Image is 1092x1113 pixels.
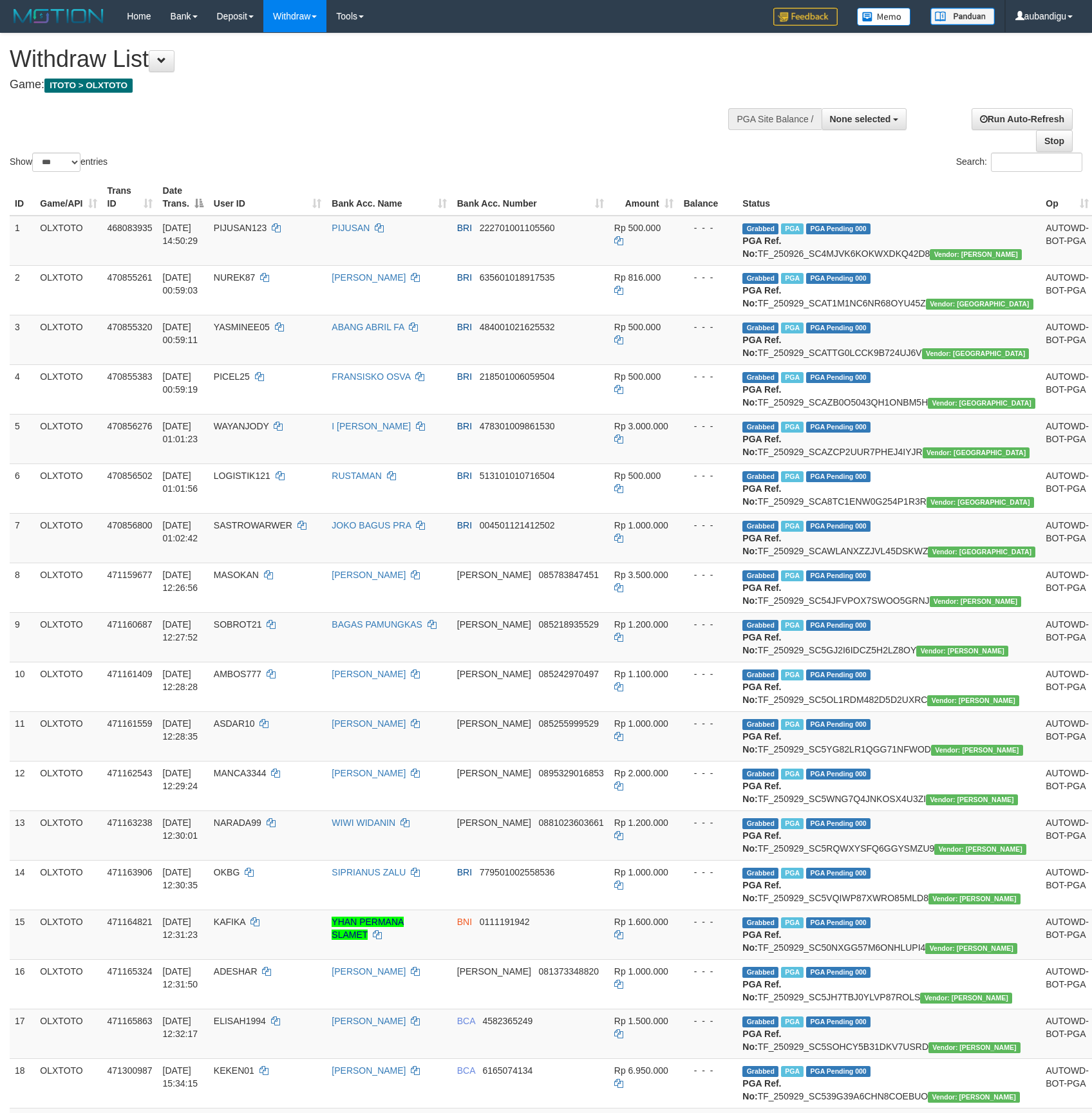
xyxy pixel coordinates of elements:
[742,880,781,903] b: PGA Ref. No:
[684,915,733,928] div: - - -
[956,153,1082,172] label: Search:
[927,695,1019,706] span: Vendor URL: https://secure5.1velocity.biz
[108,570,153,580] span: 471159677
[614,570,668,580] span: Rp 3.500.000
[457,818,531,828] span: [PERSON_NAME]
[742,483,781,507] b: PGA Ref. No:
[614,520,668,530] span: Rp 1.000.000
[108,917,153,927] span: 471164821
[614,818,668,828] span: Rp 1.200.000
[934,844,1026,855] span: Vendor URL: https://secure5.1velocity.biz
[614,421,668,431] span: Rp 3.000.000
[457,718,531,729] span: [PERSON_NAME]
[480,917,530,927] span: Copy 0111191942 to clipboard
[457,917,472,927] span: BNI
[108,867,153,877] span: 471163906
[35,959,102,1009] td: OLXTOTO
[806,967,871,978] span: PGA Pending
[684,321,733,333] div: - - -
[742,471,778,482] span: Grabbed
[214,570,259,580] span: MASOKAN
[742,731,781,754] b: PGA Ref. No:
[781,719,804,730] span: Marked by aubrezazulfa
[806,570,871,581] span: PGA Pending
[923,447,1030,458] span: Vendor URL: https://secure10.1velocity.biz
[991,153,1082,172] input: Search:
[214,818,261,828] span: NARADA99
[35,612,102,662] td: OLXTOTO
[10,662,35,711] td: 10
[108,669,153,679] span: 471161409
[35,315,102,364] td: OLXTOTO
[926,299,1033,310] span: Vendor URL: https://secure10.1velocity.biz
[742,682,781,705] b: PGA Ref. No:
[480,223,555,233] span: Copy 222701001105560 to clipboard
[35,265,102,315] td: OLXTOTO
[742,781,781,804] b: PGA Ref. No:
[452,179,609,216] th: Bank Acc. Number: activate to sort column ascending
[614,718,668,729] span: Rp 1.000.000
[742,868,778,879] span: Grabbed
[781,471,804,482] span: Marked by aubjosaragih
[737,810,1040,860] td: TF_250929_SC5RQWXYSFQ6GGYSMZU9
[737,265,1040,315] td: TF_250929_SCAT1M1NC6NR68OYU45Z
[742,372,778,383] span: Grabbed
[614,768,668,778] span: Rp 2.000.000
[737,179,1040,216] th: Status
[737,959,1040,1009] td: TF_250929_SC5JH7TBJ0YLVP87ROLS
[32,153,80,172] select: Showentries
[539,718,599,729] span: Copy 085255999529 to clipboard
[737,910,1040,959] td: TF_250929_SC50NXGG57M6ONHLUPI4
[332,322,404,332] a: ABANG ABRIL FA
[332,570,406,580] a: [PERSON_NAME]
[742,620,778,631] span: Grabbed
[742,223,778,234] span: Grabbed
[930,596,1022,607] span: Vendor URL: https://secure5.1velocity.biz
[332,669,406,679] a: [PERSON_NAME]
[163,768,198,791] span: [DATE] 12:29:24
[806,620,871,631] span: PGA Pending
[214,371,250,382] span: PICEL25
[781,521,804,532] span: Marked by aubjosaragih
[684,618,733,631] div: - - -
[781,323,804,333] span: Marked by aubjoksan
[806,422,871,433] span: PGA Pending
[10,513,35,563] td: 7
[822,108,907,130] button: None selected
[684,816,733,829] div: - - -
[108,322,153,332] span: 470855320
[108,619,153,630] span: 471160687
[108,272,153,283] span: 470855261
[10,910,35,959] td: 15
[10,79,715,91] h4: Game:
[773,8,838,26] img: Feedback.jpg
[332,421,411,431] a: I [PERSON_NAME]
[684,767,733,780] div: - - -
[10,179,35,216] th: ID
[737,216,1040,266] td: TF_250926_SC4MJVK6KOKWXDKQ42D8
[10,761,35,810] td: 12
[108,818,153,828] span: 471163238
[10,46,715,72] h1: Withdraw List
[35,364,102,414] td: OLXTOTO
[931,745,1023,756] span: Vendor URL: https://secure5.1velocity.biz
[1036,130,1073,152] a: Stop
[480,867,555,877] span: Copy 779501002558536 to clipboard
[806,323,871,333] span: PGA Pending
[806,223,871,234] span: PGA Pending
[163,272,198,295] span: [DATE] 00:59:03
[480,371,555,382] span: Copy 218501006059504 to clipboard
[163,371,198,395] span: [DATE] 00:59:19
[457,867,472,877] span: BRI
[457,371,472,382] span: BRI
[10,959,35,1009] td: 16
[614,917,668,927] span: Rp 1.600.000
[781,422,804,433] span: Marked by aubjoksan
[457,768,531,778] span: [PERSON_NAME]
[742,384,781,407] b: PGA Ref. No:
[10,216,35,266] td: 1
[214,867,240,877] span: OKBG
[457,223,472,233] span: BRI
[614,669,668,679] span: Rp 1.100.000
[457,322,472,332] span: BRI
